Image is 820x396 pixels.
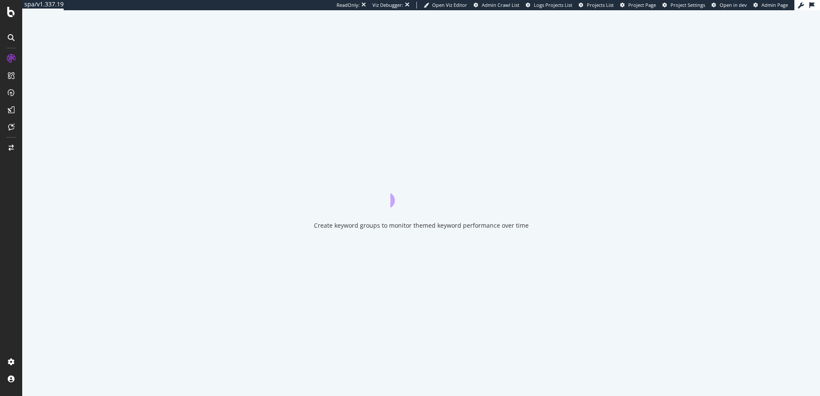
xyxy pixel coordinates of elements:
span: Projects List [587,2,614,8]
div: Viz Debugger: [372,2,403,9]
span: Admin Page [761,2,788,8]
a: Admin Page [753,2,788,9]
a: Open Viz Editor [424,2,467,9]
div: Create keyword groups to monitor themed keyword performance over time [314,221,529,230]
span: Project Page [628,2,656,8]
div: animation [390,177,452,208]
a: Project Settings [662,2,705,9]
a: Admin Crawl List [474,2,519,9]
a: Open in dev [712,2,747,9]
a: Logs Projects List [526,2,572,9]
a: Project Page [620,2,656,9]
span: Open Viz Editor [432,2,467,8]
span: Open in dev [720,2,747,8]
span: Admin Crawl List [482,2,519,8]
div: ReadOnly: [337,2,360,9]
span: Logs Projects List [534,2,572,8]
span: Project Settings [671,2,705,8]
a: Projects List [579,2,614,9]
